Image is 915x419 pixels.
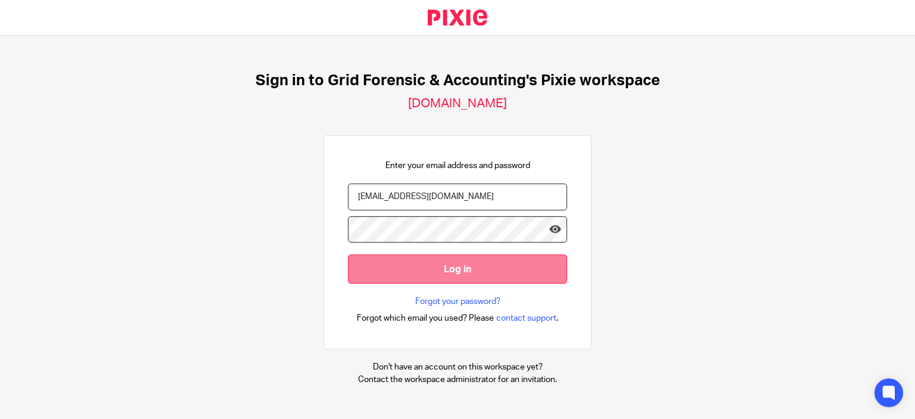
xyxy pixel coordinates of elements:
[357,311,559,325] div: .
[408,96,507,111] h2: [DOMAIN_NAME]
[256,72,660,90] h1: Sign in to Grid Forensic & Accounting's Pixie workspace
[348,254,567,284] input: Log in
[496,312,556,324] span: contact support
[358,374,557,386] p: Contact the workspace administrator for an invitation.
[348,184,567,210] input: name@example.com
[358,361,557,373] p: Don't have an account on this workspace yet?
[357,312,494,324] span: Forgot which email you used? Please
[385,160,530,172] p: Enter your email address and password
[415,296,500,308] a: Forgot your password?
